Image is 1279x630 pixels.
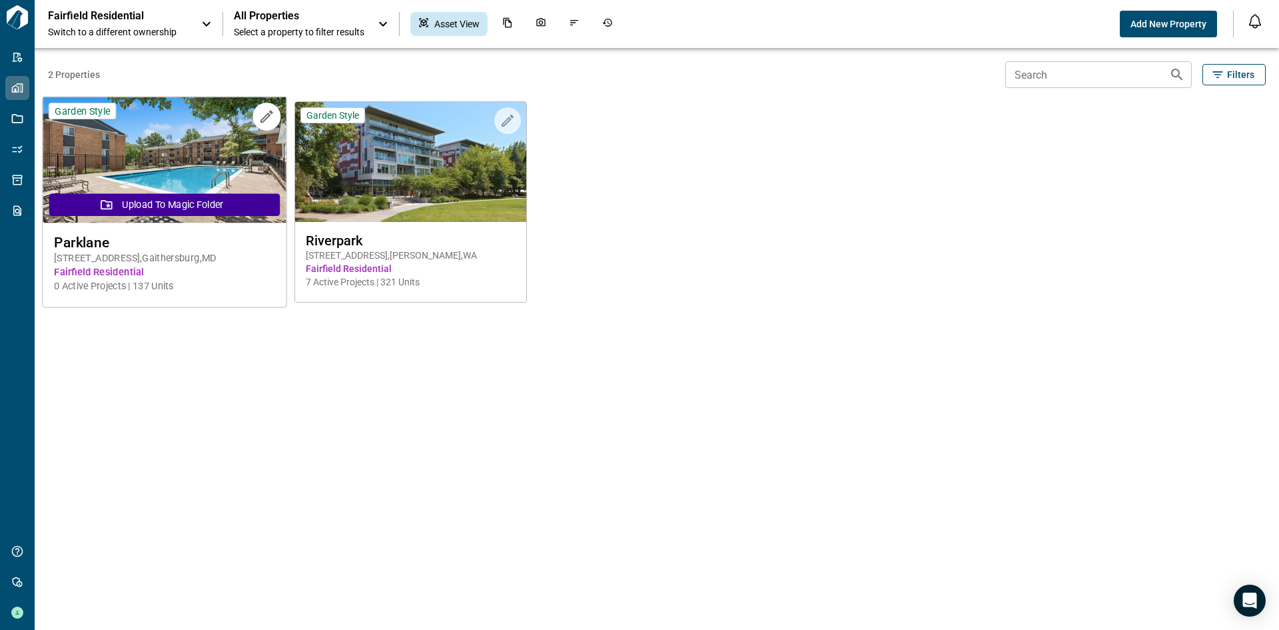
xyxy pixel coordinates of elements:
[55,105,110,117] span: Garden Style
[528,12,554,36] div: Photos
[1234,585,1266,617] div: Open Intercom Messenger
[48,68,1000,81] span: 2 Properties
[43,97,286,223] img: property-asset
[410,12,488,36] div: Asset View
[306,109,359,121] span: Garden Style
[434,17,480,31] span: Asset View
[1202,64,1266,85] button: Filters
[594,12,621,36] div: Job History
[54,279,274,293] span: 0 Active Projects | 137 Units
[1227,68,1254,81] span: Filters
[306,233,516,249] span: Riverpark
[234,9,364,23] span: All Properties
[54,265,274,279] span: Fairfield Residential
[54,234,274,251] span: Parklane
[561,12,588,36] div: Issues & Info
[1130,17,1206,31] span: Add New Property
[54,251,274,265] span: [STREET_ADDRESS] , Gaithersburg , MD
[48,9,168,23] p: Fairfield Residential
[234,25,364,39] span: Select a property to filter results
[1120,11,1217,37] button: Add New Property
[295,102,527,222] img: property-asset
[494,12,521,36] div: Documents
[48,25,188,39] span: Switch to a different ownership
[306,262,516,275] span: Fairfield Residential
[306,249,516,262] span: [STREET_ADDRESS] , [PERSON_NAME] , WA
[1244,11,1266,32] button: Open notification feed
[1164,61,1190,88] button: Search properties
[49,193,280,216] button: Upload to Magic Folder
[306,275,516,289] span: 7 Active Projects | 321 Units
